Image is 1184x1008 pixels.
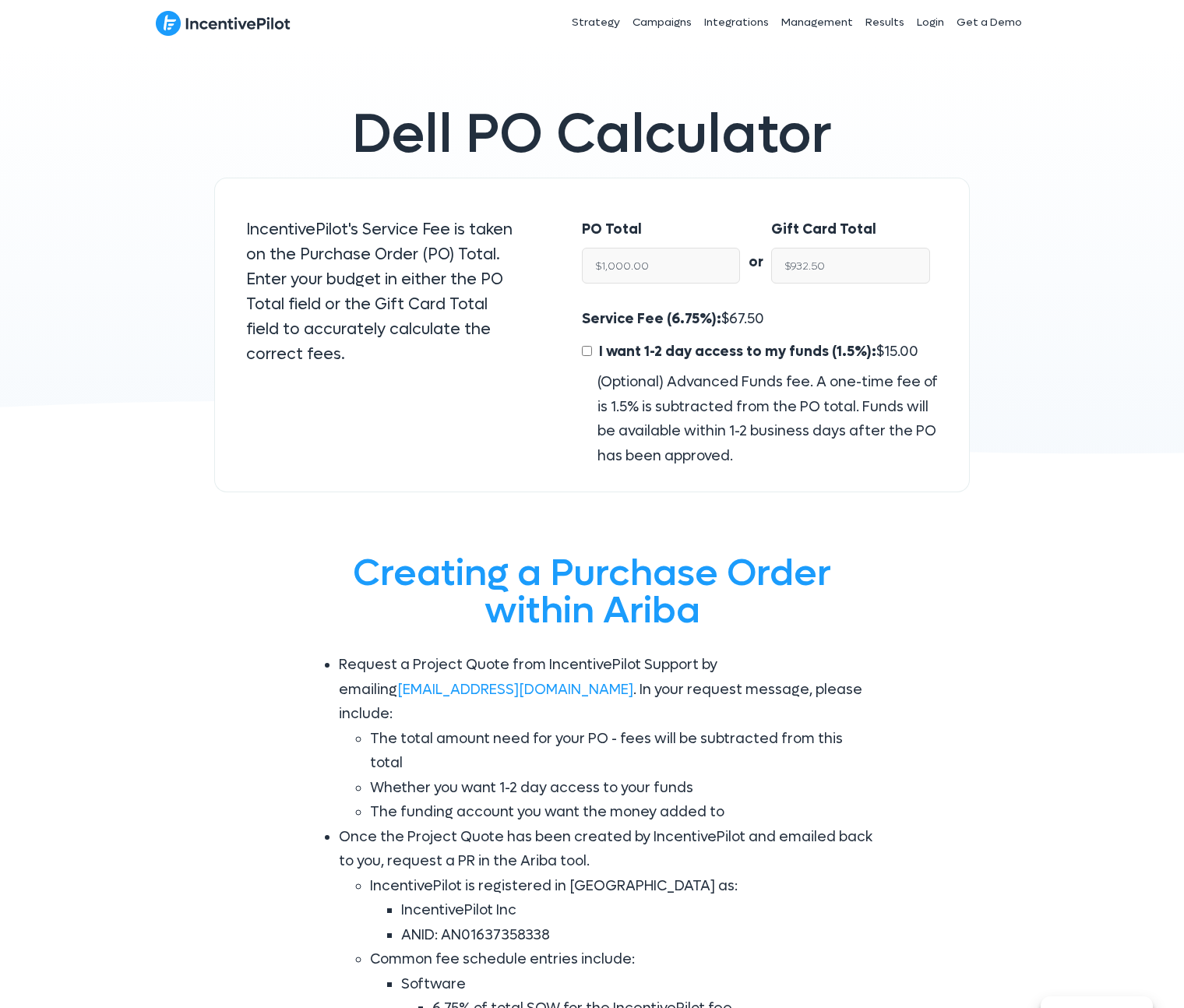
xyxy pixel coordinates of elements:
[911,3,950,42] a: Login
[626,3,698,42] a: Campaigns
[370,800,876,825] li: The funding account you want the money added to
[339,653,876,825] li: Request a Project Quote from IncentivePilot Support by emailing . In your request message, please...
[401,898,876,923] li: IncentivePilot Inc
[246,217,520,367] p: IncentivePilot's Service Fee is taken on the Purchase Order (PO) Total. Enter your budget in eith...
[595,343,918,361] span: $
[950,3,1028,42] a: Get a Demo
[458,3,1028,42] nav: Header Menu
[370,727,876,776] li: The total amount need for your PO - fees will be subtracted from this total
[582,346,592,356] input: I want 1-2 day access to my funds (1.5%):$15.00
[729,310,764,328] span: 67.50
[740,217,771,275] div: or
[771,217,876,242] label: Gift Card Total
[401,923,876,948] li: ANID: AN01637358338
[698,3,775,42] a: Integrations
[582,217,642,242] label: PO Total
[156,10,291,37] img: IncentivePilot
[582,370,938,468] div: (Optional) Advanced Funds fee. A one-time fee of is 1.5% is subtracted from the PO total. Funds w...
[566,3,626,42] a: Strategy
[353,548,831,635] span: Creating a Purchase Order within Ariba
[397,681,633,699] a: [EMAIL_ADDRESS][DOMAIN_NAME]
[370,776,876,801] li: Whether you want 1-2 day access to your funds
[582,307,938,468] div: $
[352,99,832,170] span: Dell PO Calculator
[582,310,721,328] span: Service Fee (6.75%):
[370,874,876,948] li: IncentivePilot is registered in [GEOGRAPHIC_DATA] as:
[859,3,911,42] a: Results
[884,343,918,361] span: 15.00
[599,343,876,361] span: I want 1-2 day access to my funds (1.5%):
[775,3,859,42] a: Management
